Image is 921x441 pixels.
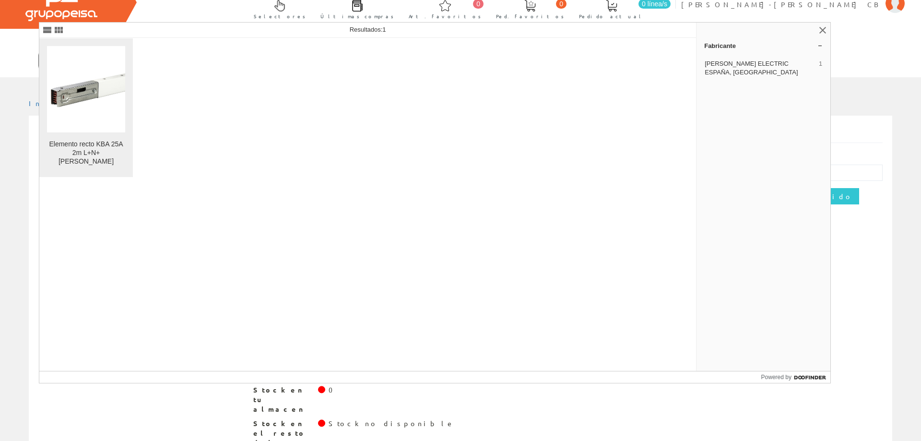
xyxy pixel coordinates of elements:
span: Selectores [254,12,306,21]
span: 1 [819,60,822,77]
div: 0 [329,385,339,395]
span: Resultados: [350,26,386,33]
a: Powered by [761,371,831,383]
span: 1 [382,26,386,33]
span: Ped. favoritos [496,12,564,21]
span: Art. favoritos [409,12,481,21]
img: Elemento recto KBA 25A 2m L+N+PE blanco [47,50,125,128]
div: Elemento recto KBA 25A 2m L+N+[PERSON_NAME] [47,140,125,166]
span: [PERSON_NAME] ELECTRIC ESPAÑA, [GEOGRAPHIC_DATA] [705,60,815,77]
a: Fabricante [697,38,830,53]
span: Stock en tu almacen [253,385,311,414]
span: Pedido actual [579,12,644,21]
div: Stock no disponible [329,419,454,429]
span: Últimas compras [320,12,394,21]
span: Powered by [761,373,791,381]
a: Inicio [29,99,70,107]
a: Elemento recto KBA 25A 2m L+N+PE blanco Elemento recto KBA 25A 2m L+N+[PERSON_NAME] [39,38,133,177]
